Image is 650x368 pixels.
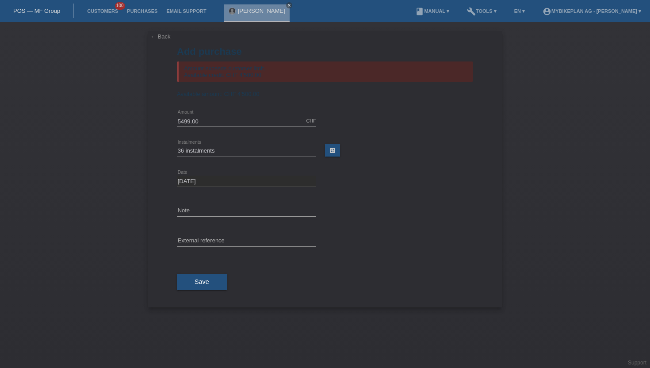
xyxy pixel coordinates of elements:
[224,91,260,97] span: CHF 4'500.00
[538,8,646,14] a: account_circleMybikeplan AG - [PERSON_NAME] ▾
[150,33,171,40] a: ← Back
[411,8,454,14] a: bookManual ▾
[177,274,227,291] button: Save
[286,2,292,8] a: close
[177,46,473,57] h1: Add purchase
[177,61,473,82] div: Amount exceeds customer limit. Available credit: CHF 4'500.00
[628,360,646,366] a: Support
[510,8,529,14] a: EN ▾
[467,7,476,16] i: build
[287,3,291,8] i: close
[13,8,60,14] a: POS — MF Group
[325,144,340,157] a: calculate
[415,7,424,16] i: book
[238,8,285,14] a: [PERSON_NAME]
[329,147,336,154] i: calculate
[306,118,316,123] div: CHF
[122,8,162,14] a: Purchases
[195,278,209,285] span: Save
[115,2,126,10] span: 100
[162,8,210,14] a: Email Support
[83,8,122,14] a: Customers
[543,7,551,16] i: account_circle
[177,91,222,97] span: Available amount:
[463,8,501,14] a: buildTools ▾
